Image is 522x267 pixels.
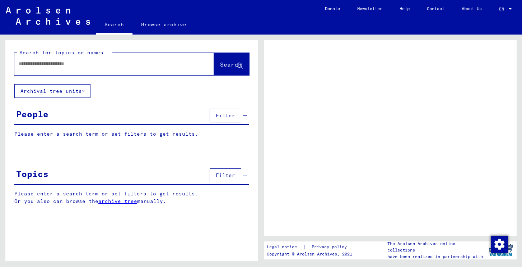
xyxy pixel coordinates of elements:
[267,243,303,251] a: Legal notice
[19,49,103,56] mat-label: Search for topics or names
[16,167,48,180] div: Topics
[267,243,355,251] div: |
[267,251,355,257] p: Copyright © Arolsen Archives, 2021
[14,190,249,205] p: Please enter a search term or set filters to get results. Or you also can browse the manually.
[98,198,137,204] a: archive tree
[488,241,514,259] img: yv_logo.png
[214,53,249,75] button: Search
[499,6,507,12] span: EN
[220,61,242,68] span: Search
[216,112,235,119] span: Filter
[491,236,508,253] img: Change consent
[132,16,195,33] a: Browse archive
[210,168,241,182] button: Filter
[387,240,485,253] p: The Arolsen Archives online collections
[14,84,90,98] button: Archival tree units
[210,109,241,122] button: Filter
[96,16,132,35] a: Search
[387,253,485,260] p: have been realized in partnership with
[16,108,48,121] div: People
[14,130,249,138] p: Please enter a search term or set filters to get results.
[216,172,235,178] span: Filter
[6,7,90,25] img: Arolsen_neg.svg
[306,243,355,251] a: Privacy policy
